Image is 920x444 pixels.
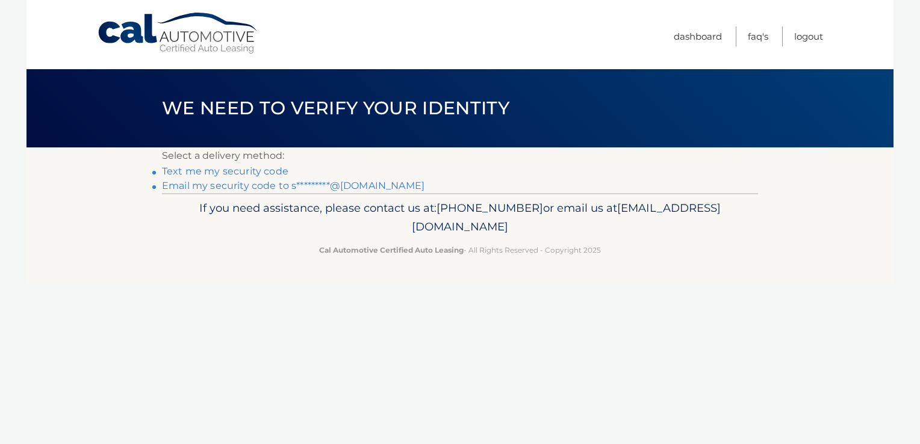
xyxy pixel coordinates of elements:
[162,147,758,164] p: Select a delivery method:
[170,244,750,256] p: - All Rights Reserved - Copyright 2025
[674,26,722,46] a: Dashboard
[170,199,750,237] p: If you need assistance, please contact us at: or email us at
[162,165,288,177] a: Text me my security code
[319,245,464,254] strong: Cal Automotive Certified Auto Leasing
[162,97,509,119] span: We need to verify your identity
[794,26,823,46] a: Logout
[748,26,768,46] a: FAQ's
[97,12,260,55] a: Cal Automotive
[162,180,424,191] a: Email my security code to s*********@[DOMAIN_NAME]
[437,201,543,215] span: [PHONE_NUMBER]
